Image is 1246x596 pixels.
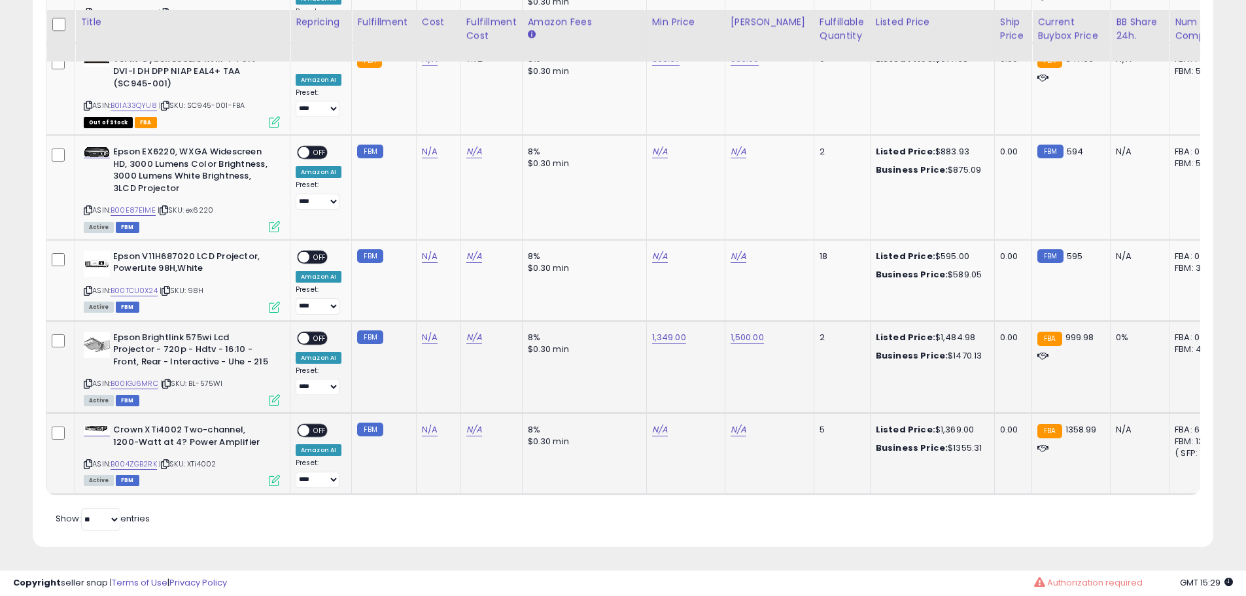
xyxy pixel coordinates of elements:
small: FBM [357,330,383,344]
span: OFF [309,147,330,158]
span: | SKU: SC945-001-FBA [159,100,245,111]
span: | SKU: 98H [160,285,204,296]
a: N/A [652,145,668,158]
b: Listed Price: [876,250,935,262]
div: FBA: 0 [1175,332,1218,343]
span: 347.99 [1065,53,1094,65]
div: Amazon AI [296,166,341,178]
b: Business Price: [876,442,948,454]
div: FBM: 4 [1175,343,1218,355]
div: Amazon AI [296,74,341,86]
span: 999.98 [1065,331,1094,343]
div: Repricing [296,15,346,29]
a: N/A [731,423,746,436]
div: $1355.31 [876,442,984,454]
div: N/A [1116,251,1159,262]
div: 0.00 [1000,146,1022,158]
div: 8% [528,146,636,158]
small: FBM [357,249,383,263]
a: N/A [466,423,482,436]
div: Preset: [296,366,341,396]
div: FBM: 3 [1175,262,1218,274]
img: 31iFerCWXfL._SL40_.jpg [84,425,110,435]
div: FBA: 0 [1175,251,1218,262]
div: Fulfillment Cost [466,15,517,43]
div: FBA: 0 [1175,146,1218,158]
div: 0.00 [1000,424,1022,436]
span: Show: entries [56,512,150,525]
div: FBA: 6 [1175,424,1218,436]
div: ASIN: [84,251,280,311]
span: All listings currently available for purchase on Amazon [84,222,114,233]
small: Amazon Fees. [528,29,536,41]
div: ASIN: [84,146,280,231]
div: 0% [1116,332,1159,343]
a: N/A [422,331,438,344]
b: Business Price: [876,349,948,362]
div: N/A [1116,424,1159,436]
span: | SKU: BL-575WI [160,378,223,389]
span: All listings currently available for purchase on Amazon [84,302,114,313]
a: Privacy Policy [169,576,227,589]
div: Fulfillable Quantity [820,15,865,43]
b: Vertiv Cybex Secure KVM 4-Port DVI-I DH DPP NIAP EAL4+ TAA (SC945-001) [113,54,272,94]
div: Cost [422,15,455,29]
span: All listings currently available for purchase on Amazon [84,475,114,486]
small: FBA [1037,332,1062,346]
div: Title [80,15,285,29]
div: 0.00 [1000,251,1022,262]
b: Listed Price: [876,145,935,158]
span: 1358.99 [1065,423,1097,436]
div: FBM: 5 [1175,158,1218,169]
div: Preset: [296,459,341,488]
span: OFF [309,425,330,436]
div: $0.30 min [528,65,636,77]
div: $0.30 min [528,158,636,169]
span: OFF [309,332,330,343]
div: Fulfillment [357,15,410,29]
div: 8% [528,251,636,262]
span: All listings currently available for purchase on Amazon [84,395,114,406]
div: 8% [528,424,636,436]
small: FBA [1037,424,1062,438]
a: Terms of Use [112,576,167,589]
img: 413MRYlQfqL._SL40_.jpg [84,251,110,277]
div: ASIN: [84,332,280,404]
span: 2025-09-8 15:29 GMT [1180,576,1233,589]
div: [PERSON_NAME] [731,15,808,29]
small: FBM [1037,249,1063,263]
b: Epson EX6220, WXGA Widescreen HD, 3000 Lumens Color Brightness, 3000 Lumens White Brightness, 3LC... [113,146,272,198]
span: 595 [1067,250,1082,262]
div: 2 [820,332,860,343]
div: ( SFP: 1 ) [1175,447,1218,459]
a: B007KR8UUI [111,7,156,18]
b: Listed Price: [876,331,935,343]
div: Ship Price [1000,15,1026,43]
div: Preset: [296,285,341,315]
a: N/A [466,250,482,263]
div: $1470.13 [876,350,984,362]
div: $595.00 [876,251,984,262]
b: Business Price: [876,164,948,176]
div: 2 [820,146,860,158]
div: ASIN: [84,54,280,126]
div: Amazon AI [296,271,341,283]
a: 1,500.00 [731,331,764,344]
strong: Copyright [13,576,61,589]
div: Preset: [296,7,341,37]
b: Epson V11H687020 LCD Projector, PowerLite 98H,White [113,251,272,278]
a: N/A [466,145,482,158]
a: B00E87E1ME [111,205,156,216]
a: B004ZGB2RK [111,459,157,470]
a: B01A33QYU8 [111,100,157,111]
span: FBA [135,117,157,128]
span: FBM [116,222,139,233]
div: Preset: [296,181,341,210]
div: $0.30 min [528,343,636,355]
span: All listings that are currently out of stock and unavailable for purchase on Amazon [84,117,133,128]
a: N/A [652,423,668,436]
span: FBM [116,302,139,313]
div: Amazon Fees [528,15,641,29]
a: N/A [466,331,482,344]
a: N/A [422,423,438,436]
